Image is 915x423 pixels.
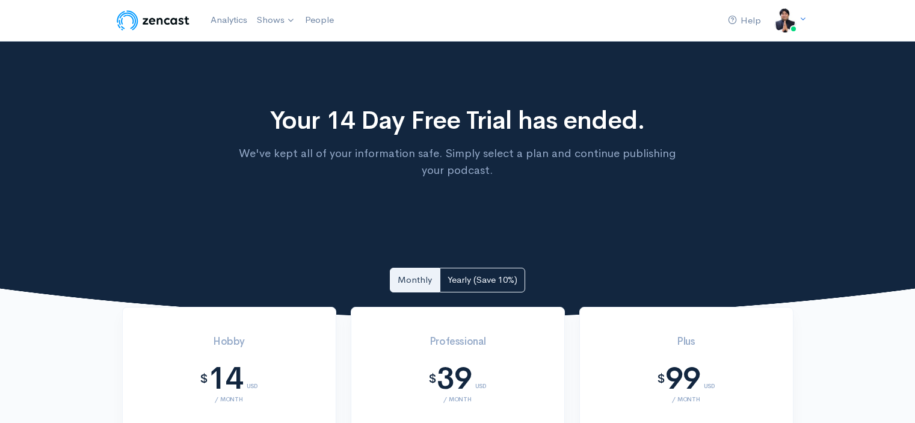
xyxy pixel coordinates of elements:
[390,268,440,292] a: Monthly
[475,368,487,389] div: USD
[115,8,191,32] img: ZenCast Logo
[428,372,437,386] div: $
[704,368,715,389] div: USD
[366,396,550,403] div: / month
[437,362,472,396] div: 39
[594,336,778,348] h3: Plus
[723,8,766,34] a: Help
[236,107,679,134] h1: Your 14 Day Free Trial has ended.
[137,396,321,403] div: / month
[773,8,797,32] img: ...
[665,362,700,396] div: 99
[366,336,550,348] h3: Professional
[247,368,258,389] div: USD
[208,362,243,396] div: 14
[206,7,252,33] a: Analytics
[137,336,321,348] h3: Hobby
[200,372,208,386] div: $
[874,382,903,411] iframe: gist-messenger-bubble-iframe
[236,145,679,179] p: We've kept all of your information safe. Simply select a plan and continue publishing your podcast.
[594,396,778,403] div: / month
[657,372,665,386] div: $
[300,7,339,33] a: People
[252,7,300,34] a: Shows
[440,268,525,292] a: Yearly (Save 10%)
